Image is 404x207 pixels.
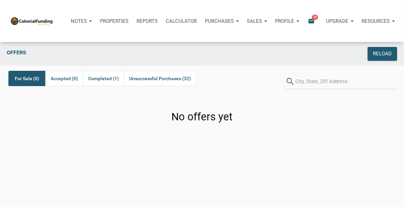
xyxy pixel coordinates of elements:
[205,18,234,24] p: Purchases
[362,18,390,24] p: Resources
[3,47,301,61] div: Offers
[171,110,233,124] h3: No offers yet
[88,74,119,83] span: Completed (1)
[201,11,243,31] button: Purchases
[166,18,197,24] p: Calculator
[83,71,124,86] div: Completed (1)
[326,18,349,24] p: Upgrade
[8,71,45,86] div: For Sale (0)
[15,74,39,83] span: For Sale (0)
[51,74,78,83] span: Accepted (0)
[71,18,87,24] p: Notes
[271,11,303,31] button: Profile
[133,11,162,31] button: Reports
[162,11,201,31] a: Calculator
[45,71,83,86] div: Accepted (0)
[67,11,96,31] button: Notes
[100,18,129,24] p: Properties
[322,11,358,31] button: Upgrade
[129,74,191,83] span: Unsuccessful Purchases (32)
[247,18,262,24] p: Sales
[275,18,294,24] p: Profile
[137,18,158,24] p: Reports
[124,71,196,86] div: Unsuccessful Purchases (32)
[368,47,397,61] button: Reload
[358,11,399,31] button: Resources
[312,14,318,20] span: 59
[295,74,397,89] input: City, State, ZIP, Address
[303,11,322,31] button: email59
[285,74,295,89] i: search
[307,17,315,25] i: email
[373,50,392,58] div: Reload
[243,11,271,31] button: Sales
[96,11,133,31] a: Properties
[10,16,53,25] img: NoteUnlimited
